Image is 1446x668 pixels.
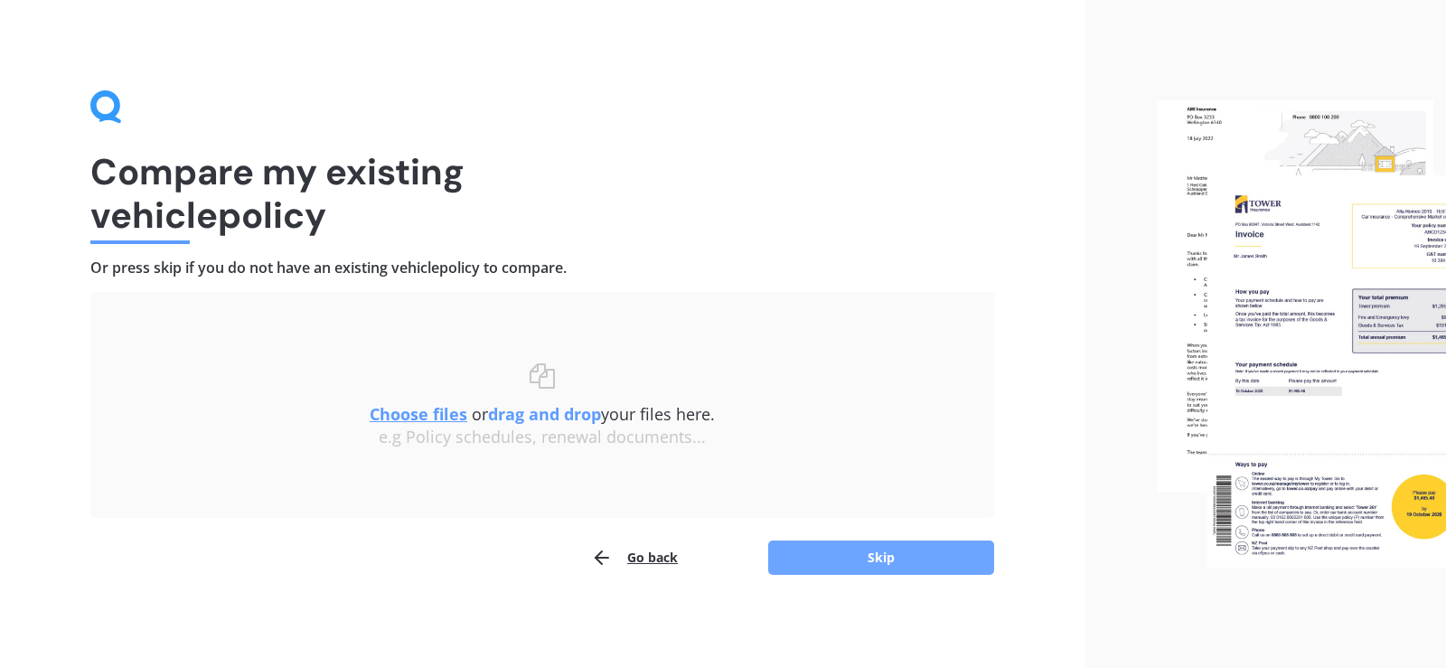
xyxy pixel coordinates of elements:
[127,428,958,447] div: e.g Policy schedules, renewal documents...
[768,541,994,575] button: Skip
[90,259,994,278] h4: Or press skip if you do not have an existing vehicle policy to compare.
[370,403,715,425] span: or your files here.
[1157,100,1446,568] img: files.webp
[488,403,601,425] b: drag and drop
[591,540,678,576] button: Go back
[370,403,467,425] u: Choose files
[90,150,994,237] h1: Compare my existing vehicle policy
